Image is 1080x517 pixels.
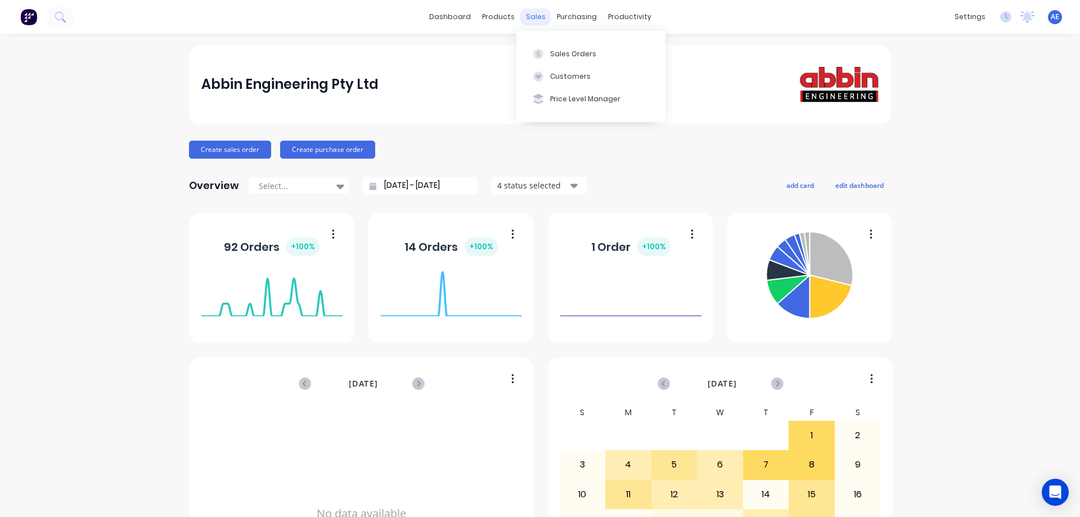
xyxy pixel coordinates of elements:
div: T [743,404,789,421]
div: + 100 % [286,237,319,256]
div: 4 status selected [497,179,568,191]
div: settings [949,8,991,25]
button: edit dashboard [828,178,891,192]
div: 10 [560,480,605,509]
div: Customers [550,71,591,82]
div: 9 [835,451,880,479]
div: 11 [606,480,651,509]
a: dashboard [424,8,476,25]
div: Overview [189,174,239,197]
div: products [476,8,520,25]
div: 14 [744,480,789,509]
div: 8 [789,451,834,479]
div: purchasing [551,8,602,25]
button: Price Level Manager [516,88,665,110]
div: 92 Orders [224,237,319,256]
div: + 100 % [465,237,498,256]
span: AE [1051,12,1059,22]
div: 5 [652,451,697,479]
div: S [560,404,606,421]
img: Abbin Engineering Pty Ltd [800,66,879,102]
button: Create sales order [189,141,271,159]
div: Abbin Engineering Pty Ltd [201,73,379,96]
span: [DATE] [708,377,737,390]
div: Sales Orders [550,49,596,59]
div: F [789,404,835,421]
button: Create purchase order [280,141,375,159]
div: 1 Order [591,237,670,256]
div: 1 [789,421,834,449]
span: [DATE] [349,377,378,390]
button: Sales Orders [516,42,665,65]
div: W [697,404,743,421]
div: 14 Orders [404,237,498,256]
div: 3 [560,451,605,479]
button: add card [779,178,821,192]
div: M [605,404,651,421]
div: 13 [697,480,742,509]
div: 2 [835,421,880,449]
div: productivity [602,8,657,25]
div: 15 [789,480,834,509]
div: 4 [606,451,651,479]
div: Price Level Manager [550,94,620,104]
button: 4 status selected [491,177,587,194]
div: + 100 % [637,237,670,256]
img: Factory [20,8,37,25]
div: 16 [835,480,880,509]
div: S [835,404,881,421]
div: 12 [652,480,697,509]
div: sales [520,8,551,25]
div: Open Intercom Messenger [1042,479,1069,506]
div: 7 [744,451,789,479]
div: 6 [697,451,742,479]
div: T [651,404,697,421]
button: Customers [516,65,665,88]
